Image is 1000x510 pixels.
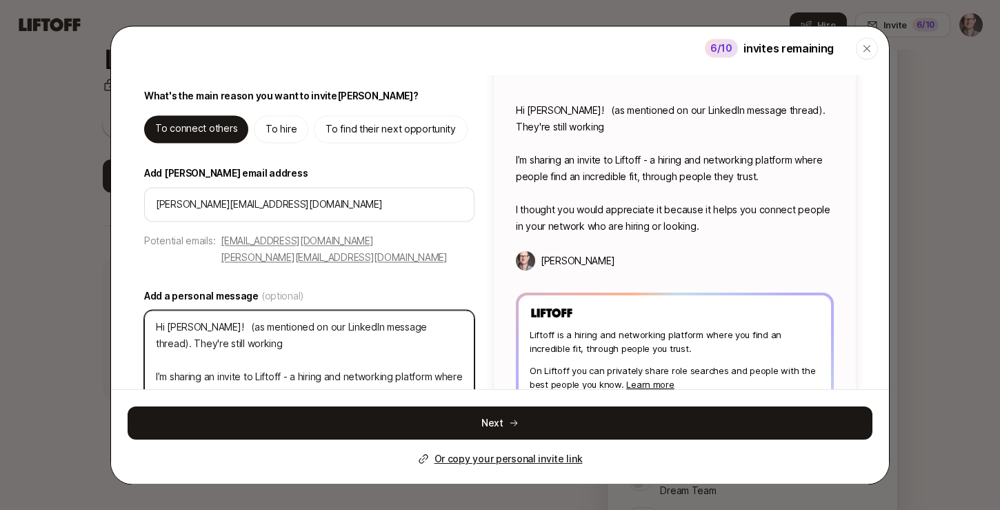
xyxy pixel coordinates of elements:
p: [PERSON_NAME] [541,253,614,270]
p: Hi [PERSON_NAME]! (as mentioned on our LinkedIn message thread). They're still working I’m sharin... [516,103,834,235]
p: To find their next opportunity [326,121,456,138]
p: To hire [266,121,297,138]
label: Add a personal message [144,288,474,305]
input: Enter their email address [156,197,463,213]
label: Add [PERSON_NAME] email address [144,166,474,182]
p: Liftoff is a hiring and networking platform where you find an incredible fit, through people you ... [530,328,820,356]
img: Matt [516,252,535,271]
textarea: Hi [PERSON_NAME]! (as mentioned on our LinkedIn message thread). They're still working I’m sharin... [144,311,474,461]
p: Or copy your personal invite link [434,451,583,467]
span: (optional) [261,288,304,305]
p: Potential emails: [144,233,215,250]
button: [EMAIL_ADDRESS][DOMAIN_NAME] [221,233,373,250]
button: [PERSON_NAME][EMAIL_ADDRESS][DOMAIN_NAME] [221,250,448,266]
div: 6 /10 [705,39,738,57]
button: Or copy your personal invite link [418,451,583,467]
a: Learn more [626,380,674,391]
p: What's the main reason you want to invite [PERSON_NAME] ? [144,88,419,105]
p: On Liftoff you can privately share role searches and people with the best people you know. [530,364,820,392]
p: invites remaining [743,39,834,57]
p: To connect others [155,121,237,137]
button: Next [128,406,872,440]
img: Liftoff Logo [530,307,574,320]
